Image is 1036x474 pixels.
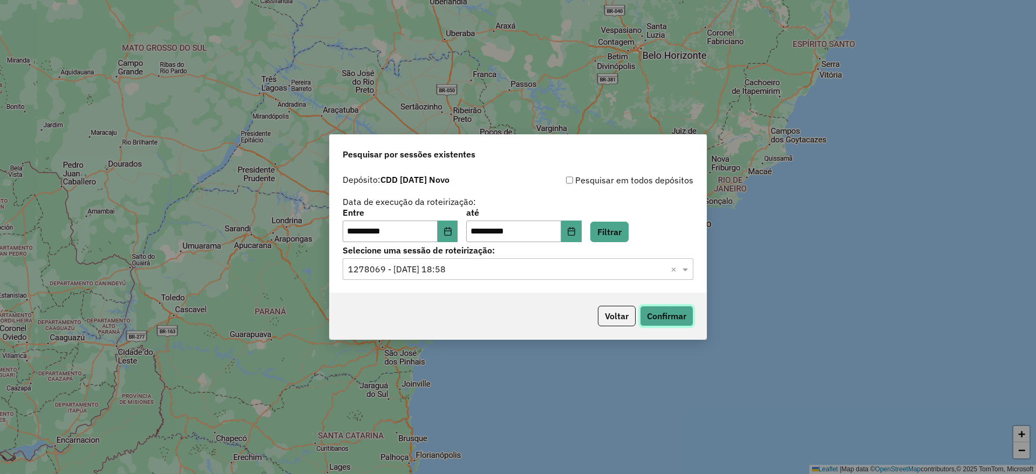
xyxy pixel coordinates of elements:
button: Choose Date [561,221,582,242]
button: Confirmar [640,306,693,326]
span: Clear all [671,263,680,276]
label: Data de execução da roteirização: [343,195,476,208]
label: Depósito: [343,173,449,186]
span: Pesquisar por sessões existentes [343,148,475,161]
label: até [466,206,581,219]
button: Choose Date [438,221,458,242]
button: Filtrar [590,222,629,242]
label: Entre [343,206,458,219]
strong: CDD [DATE] Novo [380,174,449,185]
label: Selecione uma sessão de roteirização: [343,244,693,257]
div: Pesquisar em todos depósitos [518,174,693,187]
button: Voltar [598,306,636,326]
